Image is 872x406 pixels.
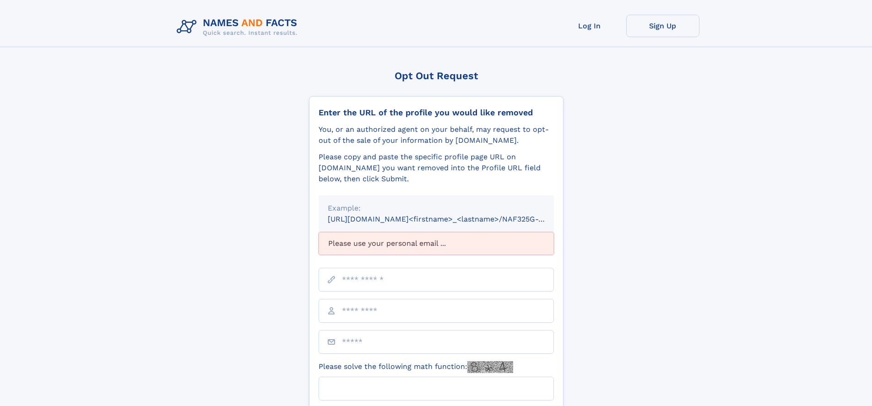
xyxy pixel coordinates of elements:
div: Enter the URL of the profile you would like removed [319,108,554,118]
img: Logo Names and Facts [173,15,305,39]
small: [URL][DOMAIN_NAME]<firstname>_<lastname>/NAF325G-xxxxxxxx [328,215,571,223]
div: Please use your personal email ... [319,232,554,255]
a: Sign Up [626,15,699,37]
div: Example: [328,203,545,214]
div: You, or an authorized agent on your behalf, may request to opt-out of the sale of your informatio... [319,124,554,146]
div: Opt Out Request [309,70,563,81]
label: Please solve the following math function: [319,361,513,373]
a: Log In [553,15,626,37]
div: Please copy and paste the specific profile page URL on [DOMAIN_NAME] you want removed into the Pr... [319,152,554,184]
